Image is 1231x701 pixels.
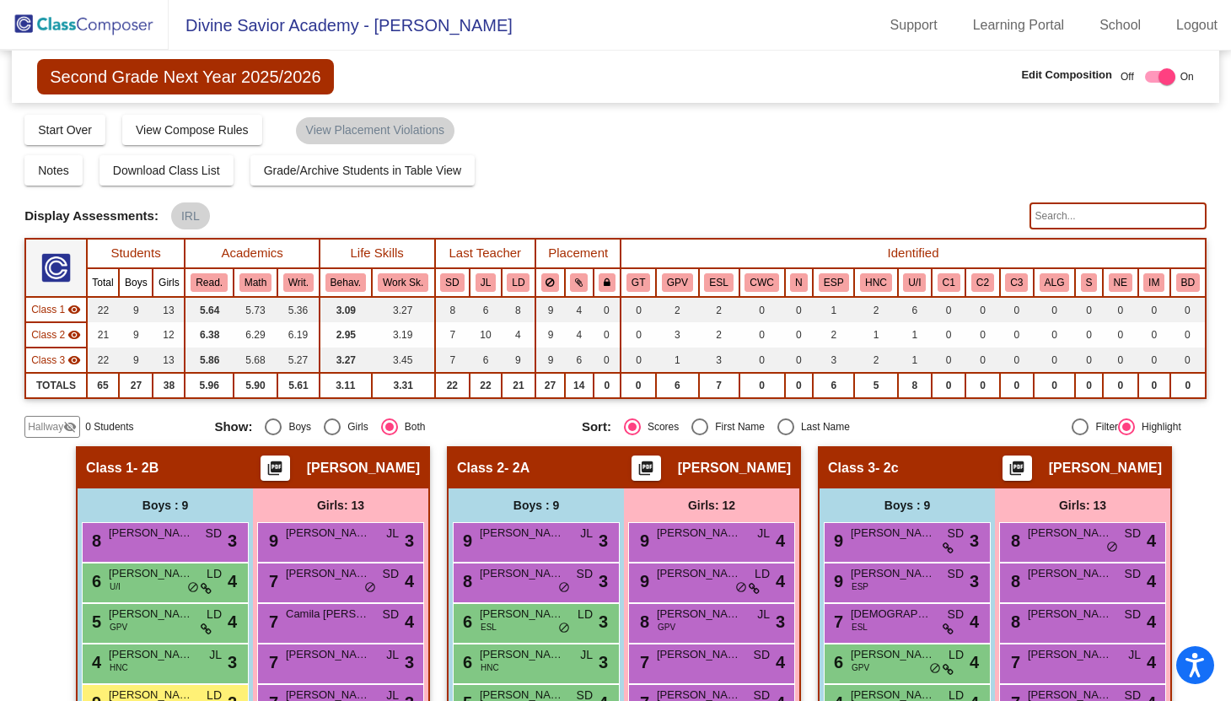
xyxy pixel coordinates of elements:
span: [PERSON_NAME] [480,525,564,542]
td: 0 [1170,297,1206,322]
button: View Compose Rules [122,115,262,145]
td: 0 [932,297,965,322]
td: 0 [739,373,785,398]
td: 9 [119,297,153,322]
td: 0 [1034,322,1075,348]
button: C3 [1005,273,1028,292]
span: 8 [1007,531,1020,550]
span: SD [1125,565,1141,583]
span: SD [948,565,964,583]
button: Print Students Details [632,456,661,481]
span: [PERSON_NAME] [657,525,741,542]
span: Divine Savior Academy - [PERSON_NAME] [169,12,513,39]
td: 0 [785,373,813,398]
button: ALG [1040,273,1070,292]
td: 0 [1000,322,1034,348]
td: 0 [932,348,965,373]
td: 9 [502,348,535,373]
span: - 2B [133,460,159,477]
span: ESP [852,580,868,593]
button: SD [440,273,464,292]
span: [PERSON_NAME] [286,565,370,582]
td: 6 [656,373,699,398]
mat-chip: IRL [171,202,210,229]
input: Search... [1029,202,1207,229]
td: 5.68 [234,348,277,373]
td: 0 [932,373,965,398]
td: 3.09 [320,297,372,322]
th: Good Parent Volunteer [656,268,699,297]
a: School [1086,12,1154,39]
td: 0 [594,348,621,373]
th: Julia Leyrer [470,268,502,297]
td: 5.86 [185,348,234,373]
td: 0 [1138,348,1170,373]
span: SD [206,525,222,542]
span: [PERSON_NAME] [109,565,193,582]
th: Keep with students [565,268,594,297]
mat-icon: picture_as_pdf [265,460,285,483]
mat-icon: visibility [67,353,81,367]
td: 0 [1103,348,1138,373]
th: Boys [119,268,153,297]
button: Behav. [325,273,366,292]
td: 2.95 [320,322,372,348]
button: Read. [191,273,228,292]
td: 3.19 [372,322,435,348]
button: Work Sk. [378,273,428,292]
td: 0 [1000,348,1034,373]
td: 2 [656,297,699,322]
td: 6.19 [277,322,320,348]
span: Grade/Archive Students in Table View [264,164,462,177]
span: 4 [776,528,785,553]
td: 0 [1075,297,1103,322]
td: 0 [1170,348,1206,373]
td: 5.90 [234,373,277,398]
div: Boys : 9 [449,488,624,522]
span: 7 [265,572,278,590]
button: ESP [819,273,849,292]
th: Identified [621,239,1205,268]
th: Life Skills [320,239,435,268]
td: 0 [621,322,656,348]
span: LD [207,565,222,583]
span: [PERSON_NAME] [1028,565,1112,582]
button: LD [507,273,529,292]
td: 3.45 [372,348,435,373]
button: IM [1143,273,1164,292]
td: 6 [470,348,502,373]
span: 4 [1147,569,1156,594]
button: NE [1109,273,1132,292]
button: Start Over [24,115,105,145]
td: 22 [435,373,470,398]
td: 0 [1170,322,1206,348]
button: Notes [24,155,83,186]
td: 8 [898,373,932,398]
span: 3 [970,569,979,594]
td: 8 [502,297,535,322]
th: Laura Del Rio [502,268,535,297]
button: GPV [662,273,693,292]
td: Hali Tainatongo - 2c [25,348,86,373]
th: Total [87,268,120,297]
button: C2 [971,273,994,292]
td: 0 [1138,373,1170,398]
td: 21 [502,373,535,398]
td: 22 [87,297,120,322]
th: Unidentified [898,268,932,297]
td: 0 [965,297,999,322]
th: Course 1 [932,268,965,297]
td: 0 [621,348,656,373]
td: 0 [1000,373,1034,398]
td: 10 [470,322,502,348]
div: Boys : 9 [78,488,253,522]
td: 6.29 [234,322,277,348]
td: 0 [739,322,785,348]
span: JL [757,525,770,542]
td: 7 [435,348,470,373]
td: 0 [785,297,813,322]
span: do_not_disturb_alt [364,581,376,595]
td: 2 [699,322,739,348]
button: Download Class List [99,155,234,186]
td: 5.27 [277,348,320,373]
